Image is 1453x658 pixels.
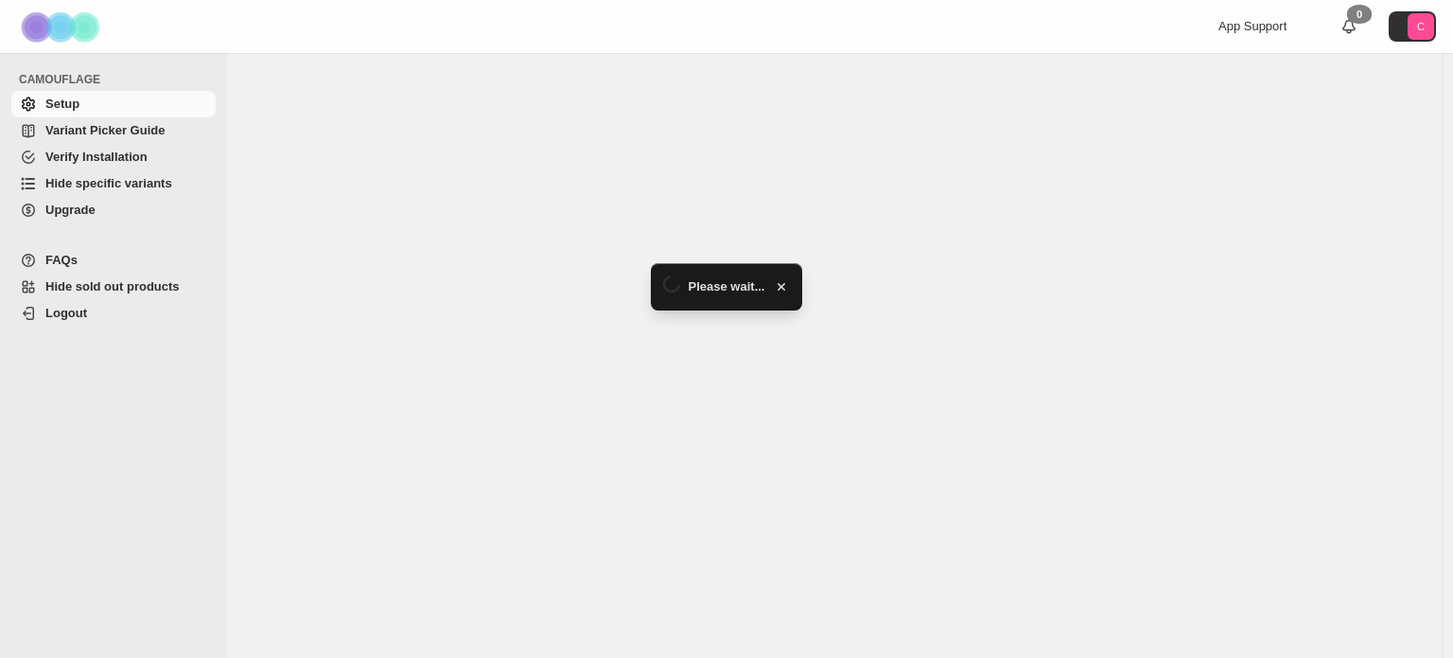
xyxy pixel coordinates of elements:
span: Please wait... [689,277,765,296]
span: Upgrade [45,203,96,217]
a: Variant Picker Guide [11,117,216,144]
a: Verify Installation [11,144,216,170]
a: Upgrade [11,197,216,223]
span: Hide specific variants [45,176,172,190]
a: 0 [1339,17,1358,36]
a: Hide specific variants [11,170,216,197]
text: C [1417,21,1425,32]
a: Hide sold out products [11,274,216,300]
a: Logout [11,300,216,327]
span: Hide sold out products [45,279,180,293]
img: Camouflage [15,1,110,53]
span: CAMOUFLAGE [19,72,218,87]
div: 0 [1347,5,1372,24]
span: Avatar with initials C [1408,13,1434,40]
span: Logout [45,306,87,320]
span: FAQs [45,253,78,267]
span: App Support [1218,19,1287,33]
a: Setup [11,91,216,117]
button: Avatar with initials C [1389,11,1436,42]
span: Variant Picker Guide [45,123,165,137]
span: Setup [45,97,79,111]
a: FAQs [11,247,216,274]
span: Verify Installation [45,150,148,164]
